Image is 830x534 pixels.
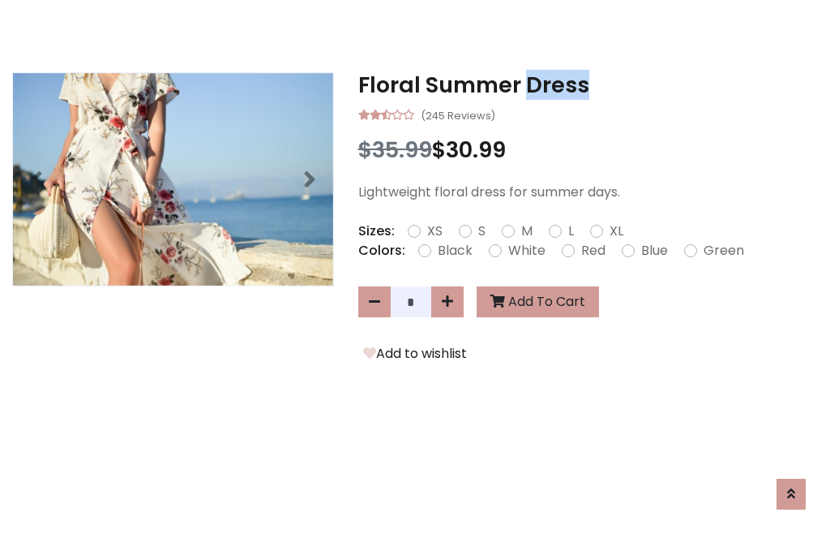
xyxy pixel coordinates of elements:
[521,222,533,241] label: M
[446,135,506,165] span: 30.99
[438,241,473,261] label: Black
[358,183,818,202] p: Lightweight floral dress for summer days.
[358,137,818,163] h3: $
[508,241,545,261] label: White
[358,135,432,165] span: $35.99
[581,241,605,261] label: Red
[421,105,495,124] small: (245 Reviews)
[358,72,818,98] h3: Floral Summer Dress
[13,73,333,286] img: Image
[477,286,599,317] button: Add To Cart
[358,222,395,241] p: Sizes:
[704,241,744,261] label: Green
[568,222,574,241] label: L
[427,222,443,241] label: XS
[641,241,668,261] label: Blue
[358,241,405,261] p: Colors:
[610,222,623,241] label: XL
[478,222,486,241] label: S
[358,343,472,364] button: Add to wishlist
